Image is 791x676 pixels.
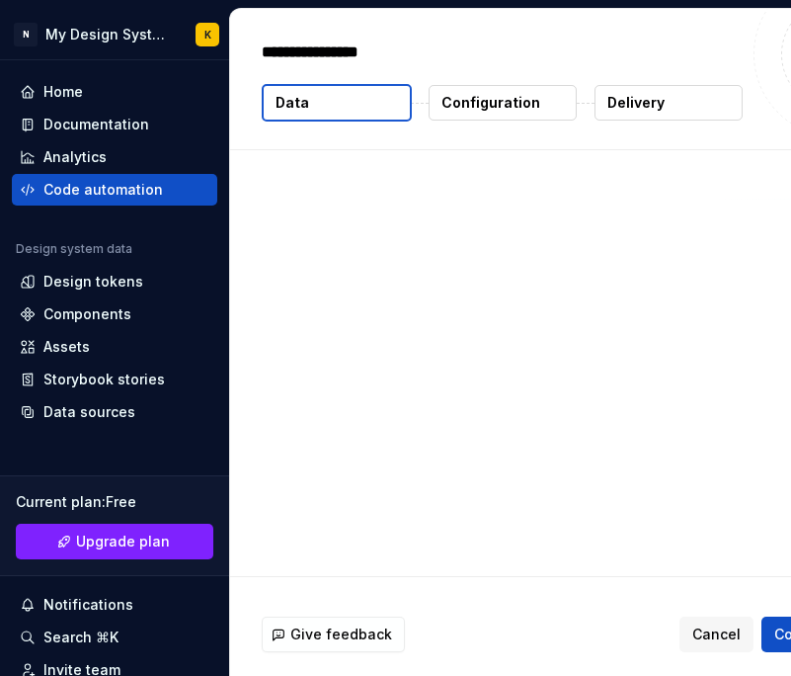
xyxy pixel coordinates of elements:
a: Analytics [12,141,217,173]
a: Code automation [12,174,217,206]
button: NMy Design SystemK [4,13,225,55]
div: Analytics [43,147,107,167]
span: Upgrade plan [76,532,170,551]
a: Documentation [12,109,217,140]
a: Storybook stories [12,364,217,395]
button: Configuration [429,85,577,121]
p: Configuration [441,93,540,113]
p: Data [276,93,309,113]
div: Home [43,82,83,102]
div: N [14,23,38,46]
a: Upgrade plan [16,524,213,559]
a: Home [12,76,217,108]
div: Components [43,304,131,324]
div: Data sources [43,402,135,422]
p: Delivery [607,93,665,113]
span: Cancel [692,625,741,644]
div: My Design System [45,25,172,44]
a: Assets [12,331,217,363]
div: Code automation [43,180,163,200]
button: Give feedback [262,617,405,652]
button: Search ⌘K [12,622,217,653]
div: Search ⌘K [43,628,119,647]
div: K [204,27,211,42]
div: Notifications [43,595,133,615]
div: Design system data [16,241,132,257]
a: Data sources [12,396,217,428]
div: Current plan : Free [16,492,213,512]
a: Components [12,298,217,330]
button: Data [262,84,412,122]
div: Storybook stories [43,370,165,389]
div: Documentation [43,115,149,134]
a: Design tokens [12,266,217,297]
button: Cancel [679,617,753,652]
button: Notifications [12,589,217,621]
div: Design tokens [43,272,143,292]
span: Give feedback [290,625,392,644]
button: Delivery [594,85,743,121]
div: Assets [43,337,90,357]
